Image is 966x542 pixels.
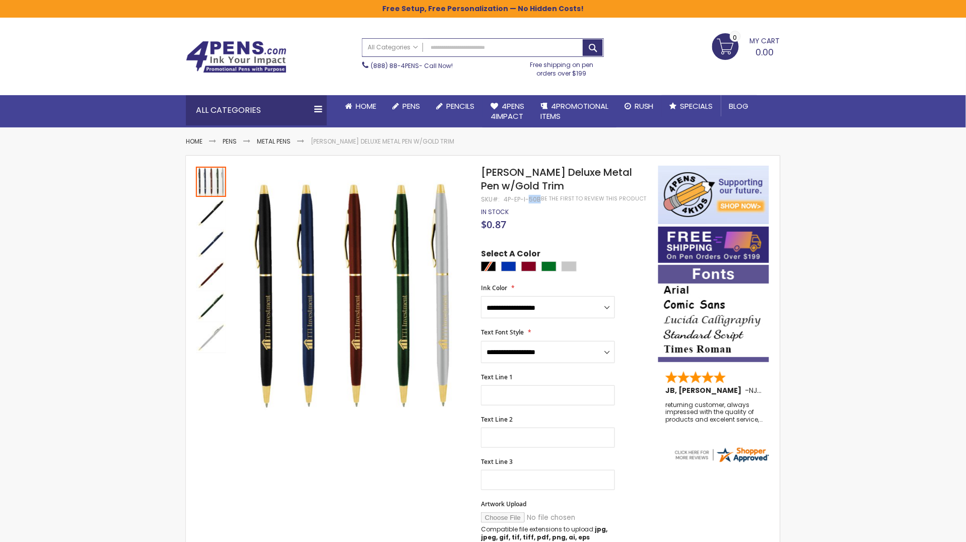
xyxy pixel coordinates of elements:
a: Home [186,137,202,146]
p: Compatible file extensions to upload: [481,525,615,541]
span: Pencils [446,101,474,111]
span: $0.87 [481,218,506,231]
div: Blue [501,261,516,272]
strong: jpg, jpeg, gif, tif, tiff, pdf, png, ai, eps [481,525,608,541]
span: Text Font Style [481,328,524,336]
span: Specials [680,101,713,111]
span: Select A Color [481,248,540,262]
img: Cooper Deluxe Metal Pen w/Gold Trim [196,198,226,228]
a: Rush [616,95,662,117]
div: Silver [562,261,577,272]
span: All Categories [368,43,418,51]
strong: SKU [481,195,500,204]
a: Pencils [428,95,482,117]
span: - Call Now! [371,61,453,70]
span: In stock [481,208,509,216]
a: Home [337,95,384,117]
span: 0 [733,33,737,42]
img: 4pens 4 kids [658,166,769,224]
a: 0.00 0 [712,33,780,58]
span: JB, [PERSON_NAME] [665,385,745,395]
div: Green [541,261,557,272]
a: Pens [384,95,428,117]
a: Be the first to review this product [541,195,647,202]
span: [PERSON_NAME] Deluxe Metal Pen w/Gold Trim [481,165,633,193]
div: Cooper Deluxe Metal Pen w/Gold Trim [196,291,227,322]
a: (888) 88-4PENS [371,61,419,70]
img: 4pens.com widget logo [673,446,770,464]
a: Pens [223,137,237,146]
span: Pens [402,101,420,111]
div: All Categories [186,95,327,125]
a: All Categories [363,39,423,55]
img: 4Pens Custom Pens and Promotional Products [186,41,287,73]
div: 4P-EP-I-50B [504,195,541,204]
div: Cooper Deluxe Metal Pen w/Gold Trim [196,228,227,259]
img: Cooper Deluxe Metal Pen w/Gold Trim [237,180,467,411]
img: Cooper Deluxe Metal Pen w/Gold Trim [196,323,226,353]
div: Cooper Deluxe Metal Pen w/Gold Trim [196,259,227,291]
a: 4pens.com certificate URL [673,457,770,466]
div: Cooper Deluxe Metal Pen w/Gold Trim [196,197,227,228]
span: Text Line 2 [481,415,513,424]
span: Text Line 1 [481,373,513,381]
a: 4Pens4impact [482,95,532,128]
span: Ink Color [481,284,507,292]
a: Metal Pens [257,137,291,146]
span: Blog [729,101,749,111]
div: Free shipping on pen orders over $199 [520,57,604,77]
img: Cooper Deluxe Metal Pen w/Gold Trim [196,229,226,259]
a: Specials [662,95,721,117]
img: font-personalization-examples [658,265,769,362]
li: [PERSON_NAME] Deluxe Metal Pen w/Gold Trim [311,138,454,146]
div: Cooper Deluxe Metal Pen w/Gold Trim [196,166,227,197]
a: 4PROMOTIONALITEMS [532,95,616,128]
span: Artwork Upload [481,500,526,508]
div: Burgundy [521,261,536,272]
div: returning customer, always impressed with the quality of products and excelent service, will retu... [665,401,763,423]
span: Home [356,101,376,111]
span: NJ [749,385,762,395]
div: Availability [481,208,509,216]
span: 4PROMOTIONAL ITEMS [540,101,608,121]
img: Cooper Deluxe Metal Pen w/Gold Trim [196,292,226,322]
span: 4Pens 4impact [491,101,524,121]
span: Rush [635,101,654,111]
span: - , [745,385,833,395]
span: Text Line 3 [481,457,513,466]
a: Blog [721,95,757,117]
span: 0.00 [756,46,774,58]
img: Cooper Deluxe Metal Pen w/Gold Trim [196,260,226,291]
div: Cooper Deluxe Metal Pen w/Gold Trim [196,322,226,353]
img: Free shipping on orders over $199 [658,227,769,263]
